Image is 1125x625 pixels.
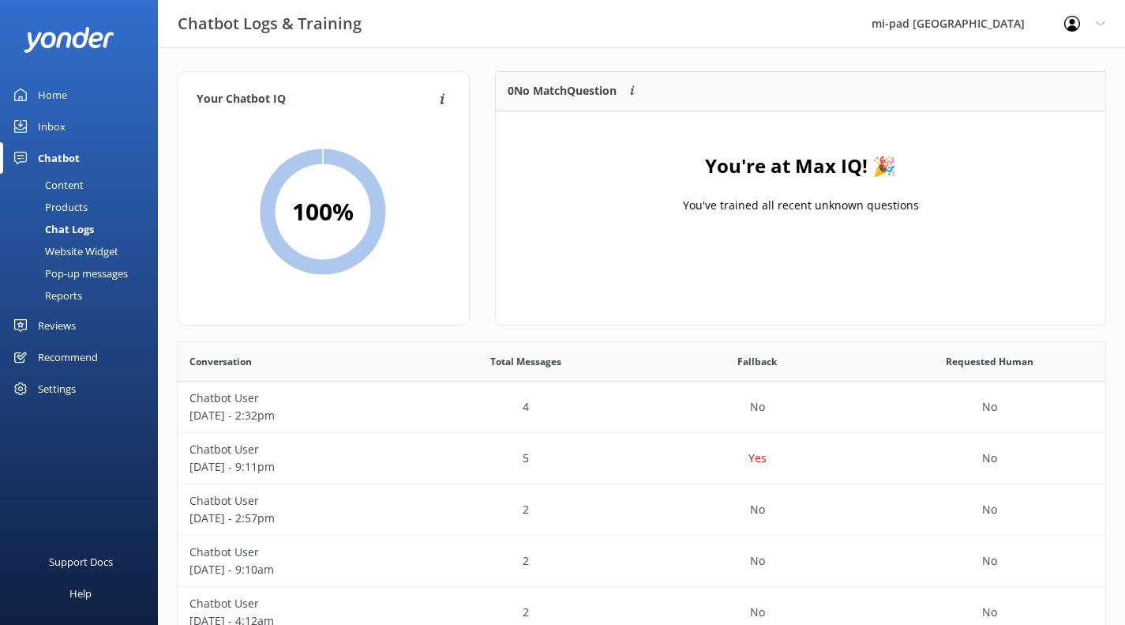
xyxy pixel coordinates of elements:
p: No [982,450,997,467]
div: Reviews [38,310,76,341]
p: No [982,398,997,416]
p: 2 [523,604,529,621]
div: Website Widget [9,240,118,262]
a: Products [9,196,158,218]
p: 4 [523,398,529,416]
div: row [178,382,1105,433]
p: Chatbot User [189,595,398,612]
p: No [750,604,765,621]
h4: Your Chatbot IQ [197,91,435,108]
a: Content [9,174,158,196]
a: Reports [9,284,158,307]
p: 5 [523,450,529,467]
div: Reports [9,284,82,307]
p: [DATE] - 9:11pm [189,458,398,476]
div: Chat Logs [9,218,94,240]
h3: Chatbot Logs & Training [178,11,362,36]
p: Chatbot User [189,544,398,561]
p: Yes [748,450,767,467]
div: Content [9,174,84,196]
img: yonder-white-logo.png [24,27,114,53]
p: No [750,398,765,416]
span: Conversation [189,354,252,369]
div: row [178,536,1105,587]
div: Chatbot [38,142,80,174]
p: [DATE] - 2:32pm [189,407,398,424]
p: No [750,552,765,570]
p: No [982,501,997,518]
p: Chatbot User [189,441,398,458]
p: You've trained all recent unknown questions [682,197,918,214]
p: [DATE] - 2:57pm [189,510,398,527]
p: Chatbot User [189,492,398,510]
a: Pop-up messages [9,262,158,284]
a: Chat Logs [9,218,158,240]
p: No [982,604,997,621]
p: 2 [523,552,529,570]
div: Pop-up messages [9,262,128,284]
span: Requested Human [946,354,1033,369]
div: Support Docs [49,546,113,578]
div: row [178,433,1105,484]
div: row [178,484,1105,536]
span: Total Messages [490,354,561,369]
div: Home [38,79,67,111]
div: Help [69,578,92,609]
div: Settings [38,373,76,405]
p: 2 [523,501,529,518]
div: Products [9,196,88,218]
span: Fallback [737,354,777,369]
p: 0 No Match Question [508,82,617,100]
p: [DATE] - 9:10am [189,561,398,578]
div: grid [496,111,1105,269]
h4: You're at Max IQ! 🎉 [705,151,896,181]
div: Inbox [38,111,66,142]
h2: 100 % [292,193,354,231]
p: No [982,552,997,570]
a: Website Widget [9,240,158,262]
div: Recommend [38,341,98,373]
p: No [750,501,765,518]
p: Chatbot User [189,390,398,407]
